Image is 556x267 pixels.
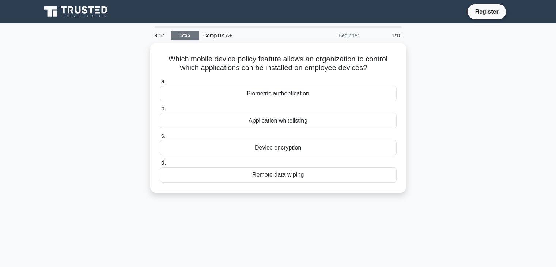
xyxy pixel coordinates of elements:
span: a. [161,78,166,84]
a: Register [470,7,503,16]
div: Device encryption [160,140,397,155]
span: d. [161,159,166,166]
div: Application whitelisting [160,113,397,128]
span: c. [161,132,166,139]
div: CompTIA A+ [199,28,299,43]
div: Beginner [299,28,363,43]
a: Stop [171,31,199,40]
div: Biometric authentication [160,86,397,101]
h5: Which mobile device policy feature allows an organization to control which applications can be in... [159,54,397,73]
div: Remote data wiping [160,167,397,183]
div: 9:57 [150,28,171,43]
span: b. [161,105,166,112]
div: 1/10 [363,28,406,43]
